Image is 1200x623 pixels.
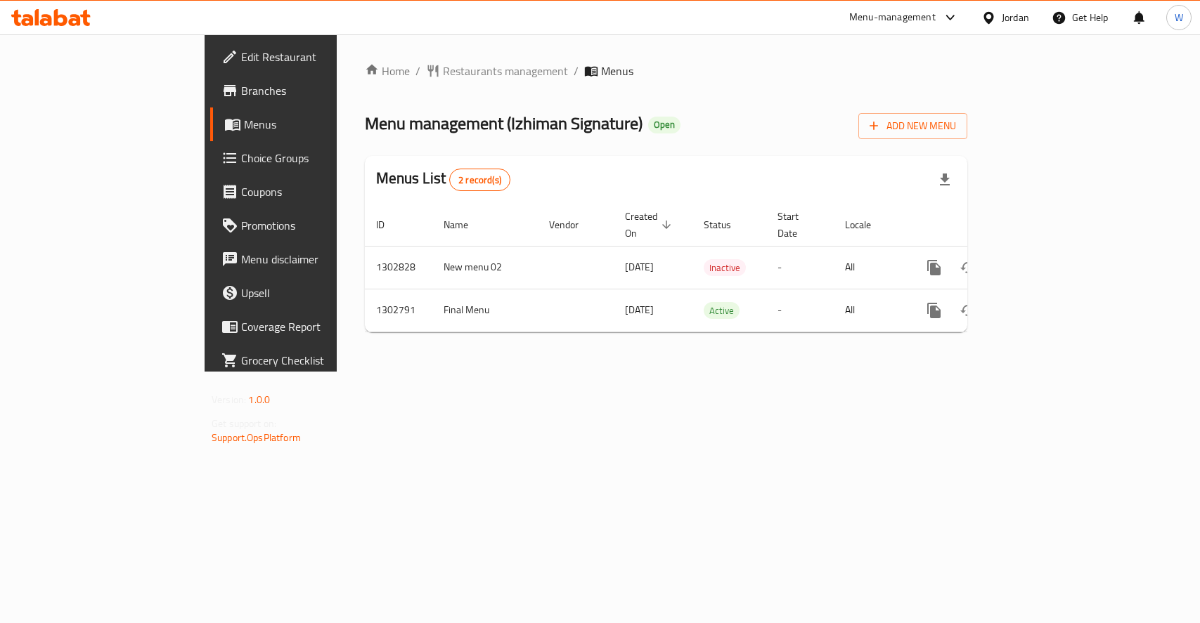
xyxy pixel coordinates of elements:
a: Coverage Report [210,310,405,343]
table: enhanced table [365,204,1064,332]
span: Status [704,216,749,233]
div: Export file [928,163,962,197]
span: Active [704,303,740,319]
div: Open [648,117,680,133]
a: Menus [210,107,405,141]
span: Created On [625,208,676,242]
span: Name [444,216,486,233]
span: ID [376,216,403,233]
a: Choice Groups [210,141,405,175]
a: Branches [210,74,405,107]
span: Add New Menu [870,117,956,135]
td: - [766,246,834,289]
span: Locale [845,216,889,233]
span: W [1175,10,1183,25]
span: Coupons [241,183,394,200]
td: New menu 02 [432,246,538,289]
td: All [834,246,906,289]
span: Grocery Checklist [241,352,394,369]
a: Grocery Checklist [210,343,405,377]
li: / [415,63,420,79]
th: Actions [906,204,1064,247]
div: Jordan [1002,10,1029,25]
span: Vendor [549,216,597,233]
button: more [917,294,951,327]
td: Final Menu [432,289,538,332]
button: more [917,251,951,284]
a: Upsell [210,276,405,310]
div: Active [704,302,740,319]
span: Upsell [241,284,394,301]
span: Menu disclaimer [241,251,394,268]
a: Coupons [210,175,405,209]
span: Menus [244,116,394,133]
button: Change Status [951,251,985,284]
span: Version: [212,391,246,409]
span: [DATE] [625,258,654,276]
span: Open [648,119,680,131]
a: Restaurants management [426,63,568,79]
li: / [574,63,579,79]
div: Total records count [449,169,510,191]
span: Branches [241,82,394,99]
td: All [834,289,906,332]
span: Restaurants management [443,63,568,79]
span: 1.0.0 [248,391,270,409]
span: Promotions [241,217,394,234]
span: Start Date [778,208,817,242]
span: [DATE] [625,301,654,319]
span: Edit Restaurant [241,48,394,65]
div: Menu-management [849,9,936,26]
span: Menus [601,63,633,79]
button: Add New Menu [858,113,967,139]
span: 2 record(s) [450,173,510,187]
span: Get support on: [212,414,276,433]
span: Coverage Report [241,318,394,335]
span: Inactive [704,260,746,276]
a: Edit Restaurant [210,40,405,74]
a: Support.OpsPlatform [212,428,301,447]
a: Menu disclaimer [210,242,405,276]
span: Menu management ( Izhiman Signature ) [365,107,643,139]
div: Inactive [704,259,746,276]
nav: breadcrumb [365,63,967,79]
span: Choice Groups [241,150,394,166]
td: - [766,289,834,332]
h2: Menus List [376,168,510,191]
a: Promotions [210,209,405,242]
button: Change Status [951,294,985,327]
